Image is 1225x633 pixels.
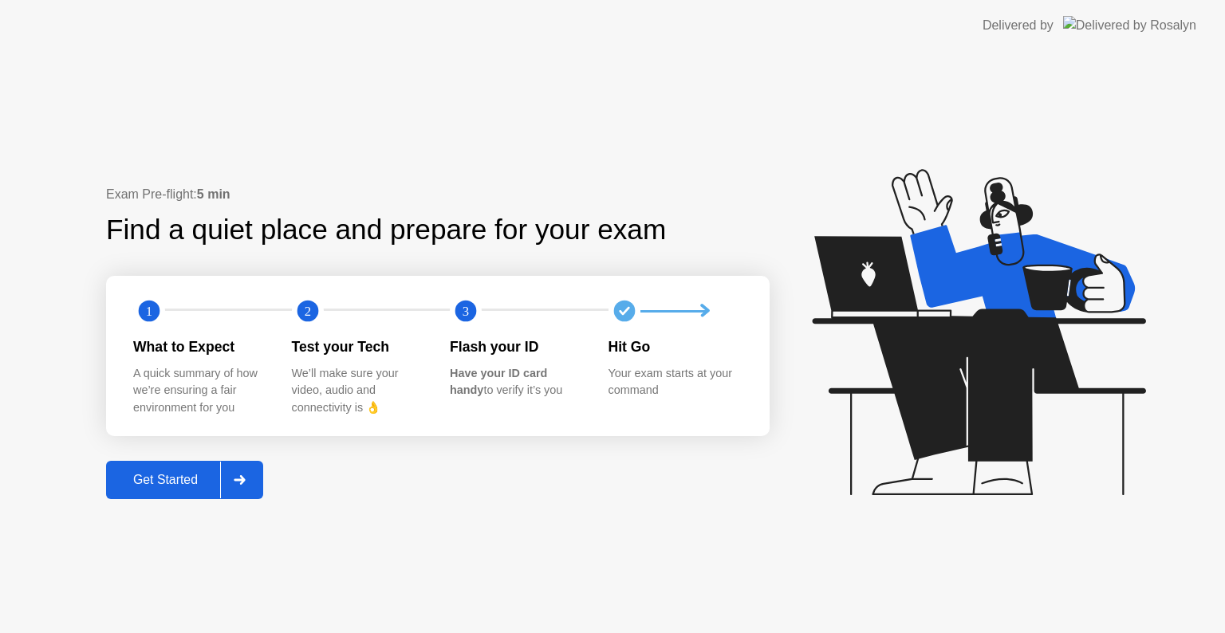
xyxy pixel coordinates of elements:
div: Find a quiet place and prepare for your exam [106,209,668,251]
text: 2 [304,304,310,319]
div: Flash your ID [450,336,583,357]
div: What to Expect [133,336,266,357]
div: Delivered by [983,16,1054,35]
div: Hit Go [609,336,742,357]
img: Delivered by Rosalyn [1063,16,1196,34]
button: Get Started [106,461,263,499]
div: A quick summary of how we’re ensuring a fair environment for you [133,365,266,417]
div: Exam Pre-flight: [106,185,770,204]
text: 1 [146,304,152,319]
div: Test your Tech [292,336,425,357]
b: Have your ID card handy [450,367,547,397]
text: 3 [463,304,469,319]
div: We’ll make sure your video, audio and connectivity is 👌 [292,365,425,417]
b: 5 min [197,187,230,201]
div: Get Started [111,473,220,487]
div: to verify it’s you [450,365,583,399]
div: Your exam starts at your command [609,365,742,399]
